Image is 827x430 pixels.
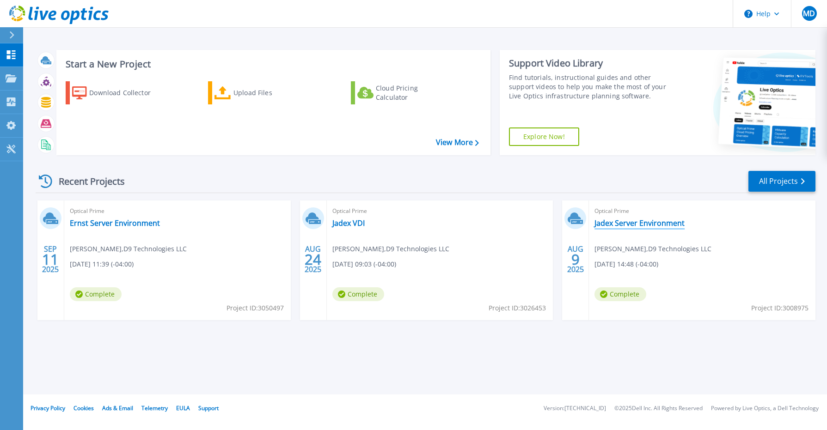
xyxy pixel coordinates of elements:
[509,73,669,101] div: Find tutorials, instructional guides and other support videos to help you make the most of your L...
[509,57,669,69] div: Support Video Library
[227,303,284,313] span: Project ID: 3050497
[31,404,65,412] a: Privacy Policy
[803,10,815,17] span: MD
[376,84,450,102] div: Cloud Pricing Calculator
[567,242,584,276] div: AUG 2025
[332,244,449,254] span: [PERSON_NAME] , D9 Technologies LLC
[509,127,579,146] a: Explore Now!
[176,404,190,412] a: EULA
[594,206,810,216] span: Optical Prime
[711,406,819,412] li: Powered by Live Optics, a Dell Technology
[42,242,59,276] div: SEP 2025
[102,404,133,412] a: Ads & Email
[74,404,94,412] a: Cookies
[489,303,546,313] span: Project ID: 3026453
[198,404,219,412] a: Support
[89,84,163,102] div: Download Collector
[233,84,307,102] div: Upload Files
[594,259,658,269] span: [DATE] 14:48 (-04:00)
[141,404,168,412] a: Telemetry
[208,81,311,104] a: Upload Files
[351,81,454,104] a: Cloud Pricing Calculator
[571,255,580,263] span: 9
[332,218,365,228] a: Jadex VDI
[594,218,685,228] a: Jadex Server Environment
[544,406,606,412] li: Version: [TECHNICAL_ID]
[42,255,59,263] span: 11
[594,287,646,301] span: Complete
[751,303,809,313] span: Project ID: 3008975
[70,206,285,216] span: Optical Prime
[332,287,384,301] span: Complete
[70,259,134,269] span: [DATE] 11:39 (-04:00)
[304,242,322,276] div: AUG 2025
[70,287,122,301] span: Complete
[66,81,169,104] a: Download Collector
[70,218,160,228] a: Ernst Server Environment
[305,255,321,263] span: 24
[436,138,479,147] a: View More
[332,206,548,216] span: Optical Prime
[748,171,815,192] a: All Projects
[66,59,478,69] h3: Start a New Project
[614,406,703,412] li: © 2025 Dell Inc. All Rights Reserved
[332,259,396,269] span: [DATE] 09:03 (-04:00)
[594,244,711,254] span: [PERSON_NAME] , D9 Technologies LLC
[36,170,137,193] div: Recent Projects
[70,244,187,254] span: [PERSON_NAME] , D9 Technologies LLC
